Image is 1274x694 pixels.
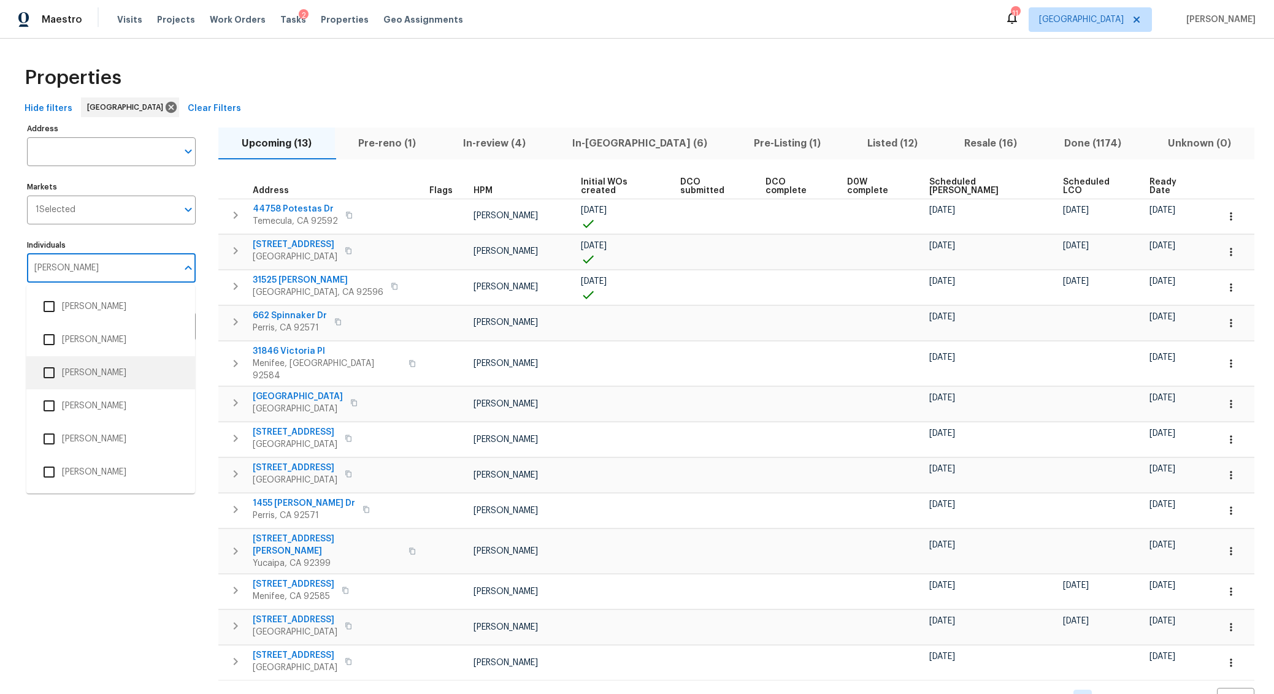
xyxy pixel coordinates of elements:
span: [DATE] [929,353,955,362]
span: [DATE] [1149,617,1175,625]
button: Close [180,259,197,276]
button: Open [180,143,197,160]
span: [GEOGRAPHIC_DATA] [253,391,343,403]
label: Individuals [27,242,196,249]
span: [DATE] [1063,617,1089,625]
span: [DATE] [929,206,955,215]
span: [DATE] [581,242,607,250]
span: [DATE] [1149,394,1175,402]
span: [DATE] [1149,541,1175,549]
span: [GEOGRAPHIC_DATA] [87,101,168,113]
span: [GEOGRAPHIC_DATA] [253,438,337,451]
span: Address [253,186,289,195]
span: DCO complete [766,178,826,195]
span: [GEOGRAPHIC_DATA], CA 92596 [253,286,383,299]
span: Scheduled [PERSON_NAME] [929,178,1042,195]
span: Work Orders [210,13,266,26]
span: Properties [321,13,369,26]
span: Geo Assignments [383,13,463,26]
span: Clear Filters [188,101,241,116]
span: [PERSON_NAME] [474,587,538,596]
span: In-review (4) [447,135,541,152]
span: [DATE] [929,394,955,402]
span: [PERSON_NAME] [474,283,538,291]
span: HPM [474,186,493,195]
span: [DATE] [929,652,955,661]
span: Yucaipa, CA 92399 [253,557,401,570]
span: Listed (12) [851,135,934,152]
button: Open [180,201,197,218]
span: 31846 Victoria Pl [253,345,401,357]
li: [PERSON_NAME] [36,294,185,319]
span: [PERSON_NAME] [474,623,538,631]
span: Pre-Listing (1) [738,135,837,152]
span: [PERSON_NAME] [474,471,538,479]
span: Menifee, [GEOGRAPHIC_DATA] 92584 [253,357,401,382]
div: 11 [1011,7,1019,20]
span: [STREET_ADDRESS] [253,426,337,438]
span: [PERSON_NAME] [474,400,538,408]
span: [DATE] [1149,500,1175,509]
span: [PERSON_NAME] [474,318,538,327]
span: [DATE] [929,500,955,509]
input: Search ... [27,254,177,283]
span: [GEOGRAPHIC_DATA] [253,626,337,638]
span: In-[GEOGRAPHIC_DATA] (6) [556,135,723,152]
span: [DATE] [929,541,955,549]
span: Projects [157,13,195,26]
span: Properties [25,72,121,84]
span: [PERSON_NAME] [474,212,538,220]
span: [DATE] [1149,652,1175,661]
span: Temecula, CA 92592 [253,215,338,227]
span: [DATE] [1063,206,1089,215]
span: DCO submitted [680,178,744,195]
span: [PERSON_NAME] [474,247,538,256]
span: 1455 [PERSON_NAME] Dr [253,497,355,509]
span: [GEOGRAPHIC_DATA] [253,403,343,415]
span: [DATE] [929,429,955,438]
span: 662 Spinnaker Dr [253,310,327,322]
div: [GEOGRAPHIC_DATA] [81,97,179,117]
span: [PERSON_NAME] [474,547,538,555]
li: [PERSON_NAME] [36,459,185,485]
span: Perris, CA 92571 [253,509,355,522]
span: [DATE] [929,242,955,250]
li: [PERSON_NAME] [36,393,185,419]
span: Resale (16) [948,135,1033,152]
span: [STREET_ADDRESS][PERSON_NAME] [253,533,401,557]
span: [GEOGRAPHIC_DATA] [253,662,337,674]
span: [STREET_ADDRESS] [253,238,337,251]
span: Menifee, CA 92585 [253,590,334,603]
span: Done (1174) [1048,135,1137,152]
span: Ready Date [1149,178,1197,195]
span: [STREET_ADDRESS] [253,462,337,474]
span: Pre-reno (1) [342,135,432,152]
span: [GEOGRAPHIC_DATA] [253,474,337,486]
span: [DATE] [1149,429,1175,438]
label: Address [27,125,196,132]
span: [DATE] [1149,206,1175,215]
span: [GEOGRAPHIC_DATA] [253,251,337,263]
span: [DATE] [1149,313,1175,321]
span: D0W complete [847,178,908,195]
label: Markets [27,183,196,191]
span: [DATE] [1149,242,1175,250]
span: [PERSON_NAME] [474,359,538,368]
span: Flags [429,186,453,195]
div: 2 [299,9,309,21]
span: [STREET_ADDRESS] [253,649,337,662]
span: [DATE] [1149,277,1175,286]
span: Scheduled LCO [1063,178,1129,195]
span: [PERSON_NAME] [474,658,538,667]
span: [DATE] [929,277,955,286]
span: [DATE] [581,277,607,286]
span: Visits [117,13,142,26]
span: [DATE] [1063,242,1089,250]
span: [DATE] [929,617,955,625]
span: [STREET_ADDRESS] [253,578,334,590]
span: Hide filters [25,101,72,116]
span: 44758 Potestas Dr [253,203,338,215]
span: 31525 [PERSON_NAME] [253,274,383,286]
span: Maestro [42,13,82,26]
span: [STREET_ADDRESS] [253,614,337,626]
